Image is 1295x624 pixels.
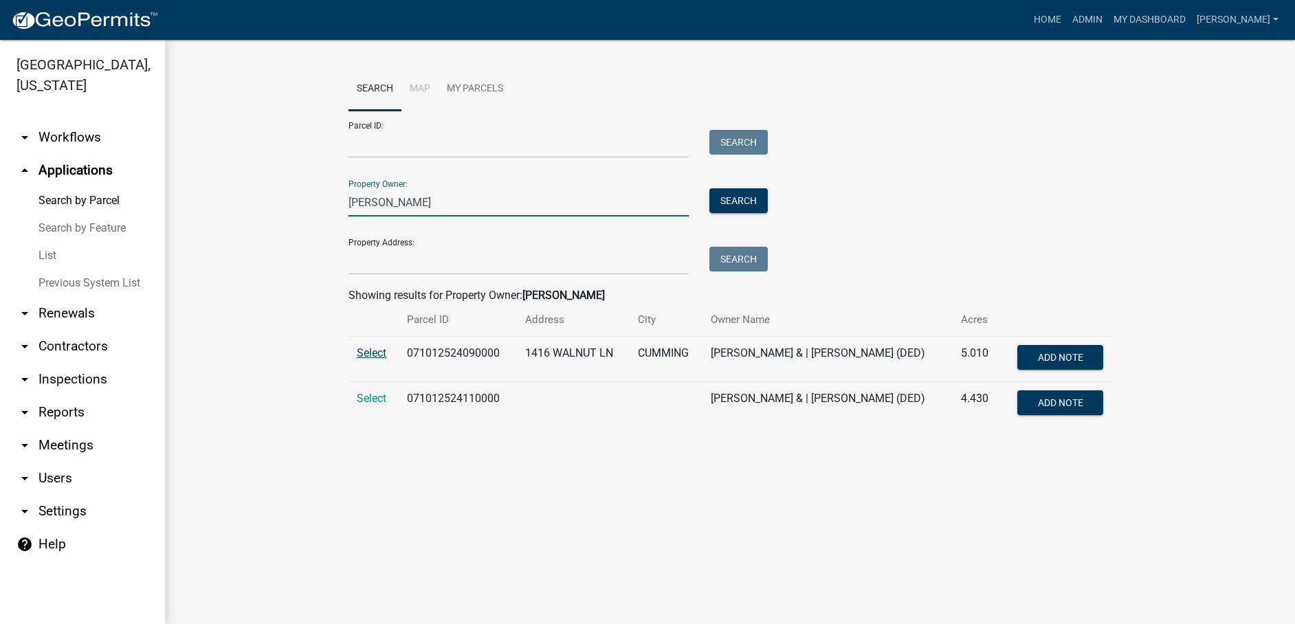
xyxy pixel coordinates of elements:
[709,188,768,213] button: Search
[357,392,386,405] a: Select
[1037,352,1083,363] span: Add Note
[399,337,517,382] td: 071012524090000
[1017,390,1103,415] button: Add Note
[630,337,702,382] td: CUMMING
[357,346,386,359] a: Select
[16,371,33,388] i: arrow_drop_down
[16,503,33,520] i: arrow_drop_down
[702,337,953,382] td: [PERSON_NAME] & | [PERSON_NAME] (DED)
[517,304,630,336] th: Address
[1017,345,1103,370] button: Add Note
[702,304,953,336] th: Owner Name
[953,304,1000,336] th: Acres
[16,129,33,146] i: arrow_drop_down
[953,337,1000,382] td: 5.010
[16,470,33,487] i: arrow_drop_down
[1028,7,1067,33] a: Home
[953,382,1000,427] td: 4.430
[348,67,401,111] a: Search
[522,289,605,302] strong: [PERSON_NAME]
[16,437,33,454] i: arrow_drop_down
[709,247,768,271] button: Search
[439,67,511,111] a: My Parcels
[348,287,1111,304] div: Showing results for Property Owner:
[709,130,768,155] button: Search
[16,305,33,322] i: arrow_drop_down
[517,337,630,382] td: 1416 WALNUT LN
[1037,397,1083,408] span: Add Note
[1191,7,1284,33] a: [PERSON_NAME]
[1067,7,1108,33] a: Admin
[16,162,33,179] i: arrow_drop_up
[630,304,702,336] th: City
[16,404,33,421] i: arrow_drop_down
[1108,7,1191,33] a: My Dashboard
[16,536,33,553] i: help
[702,382,953,427] td: [PERSON_NAME] & | [PERSON_NAME] (DED)
[16,338,33,355] i: arrow_drop_down
[399,382,517,427] td: 071012524110000
[399,304,517,336] th: Parcel ID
